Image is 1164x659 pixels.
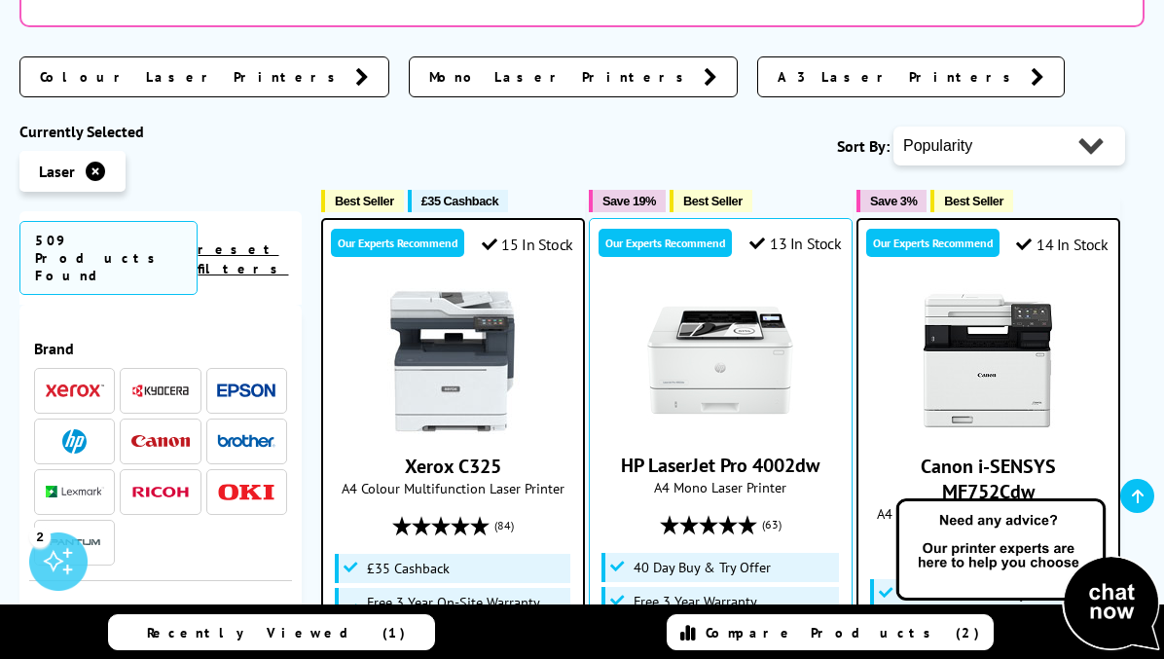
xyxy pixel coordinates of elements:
a: OKI [217,480,275,504]
button: Save 3% [856,190,927,212]
span: Save 3% [870,194,917,208]
img: Lexmark [46,486,104,497]
span: Save 19% [602,194,656,208]
span: 509 Products Found [19,221,198,295]
span: £35 Cashback [421,194,498,208]
span: Best Seller [335,194,394,208]
span: Best Seller [683,194,743,208]
img: Ricoh [131,487,190,497]
a: Canon i-SENSYS MF752Cdw [921,454,1056,504]
img: Canon i-SENSYS MF752Cdw [915,288,1061,434]
div: Currently Selected [19,122,302,141]
a: Compare Products (2) [667,614,995,650]
img: Xerox C325 [380,288,526,434]
a: Brother [217,429,275,454]
img: Epson [217,384,275,398]
div: Our Experts Recommend [599,229,732,257]
button: Save 19% [589,190,666,212]
span: Sort By: [837,136,890,156]
a: Mono Laser Printers [409,56,738,97]
div: 15 In Stock [482,235,573,254]
a: Epson [217,379,275,403]
img: Pantum [46,531,104,554]
div: 14 In Stock [1016,235,1108,254]
span: Brand [34,339,287,358]
span: A4 Mono Laser Printer [600,478,842,496]
button: Best Seller [930,190,1013,212]
img: OKI [217,484,275,500]
span: Colour Laser Printers [40,67,346,87]
a: A3 Laser Printers [757,56,1065,97]
span: Mono Laser Printers [429,67,694,87]
a: Pantum [46,531,104,555]
a: Lexmark [46,480,104,504]
span: (63) [762,506,782,543]
div: 13 In Stock [749,234,841,253]
span: A4 Colour Multifunction Laser Printer [333,479,573,497]
a: reset filters [198,240,288,277]
a: Kyocera [131,379,190,403]
a: Ricoh [131,480,190,504]
span: Recently Viewed (1) [147,624,406,641]
span: Laser [39,162,75,181]
button: £35 Cashback [408,190,508,212]
img: Brother [217,434,275,448]
img: Xerox [46,384,104,397]
a: Canon [131,429,190,454]
a: Xerox C325 [405,454,501,479]
span: Free 3 Year On-Site Warranty and Extend up to 5 Years* [367,595,565,626]
div: 2 [29,526,51,547]
a: HP LaserJet Pro 4002dw [647,418,793,437]
img: HP LaserJet Pro 4002dw [647,287,793,433]
img: HP [62,429,87,454]
span: A3 Laser Printers [778,67,1021,87]
img: Canon [131,435,190,448]
button: Best Seller [670,190,752,212]
div: Our Experts Recommend [866,229,1000,257]
img: Kyocera [131,384,190,398]
span: A4 Colour Multifunction Laser Printer [868,504,1109,523]
img: Open Live Chat window [891,495,1164,655]
span: (84) [494,507,514,544]
span: Best Seller [944,194,1003,208]
a: Xerox C325 [380,419,526,438]
a: HP LaserJet Pro 4002dw [621,453,819,478]
span: Compare Products (2) [706,624,980,641]
div: Our Experts Recommend [331,229,464,257]
a: HP [46,429,104,454]
span: £35 Cashback [367,561,450,576]
a: Recently Viewed (1) [108,614,436,650]
a: Xerox [46,379,104,403]
a: Colour Laser Printers [19,56,389,97]
span: Free 3 Year Warranty [634,594,757,609]
button: Best Seller [321,190,404,212]
span: 40 Day Buy & Try Offer [634,560,771,575]
a: Canon i-SENSYS MF752Cdw [915,419,1061,438]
